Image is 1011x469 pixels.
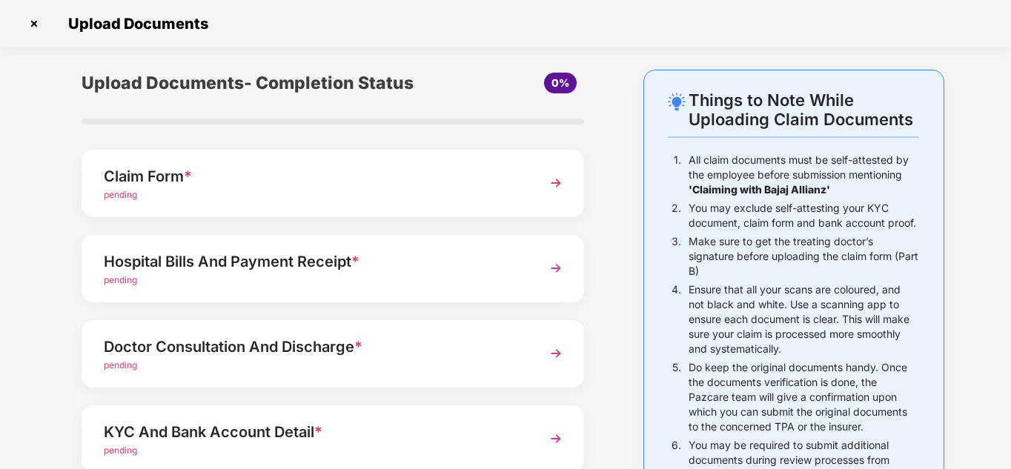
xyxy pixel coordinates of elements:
[689,153,918,197] p: All claim documents must be self-attested by the employee before submission mentioning
[104,164,523,188] div: Claim Form
[104,250,523,273] div: Hospital Bills And Payment Receipt
[551,76,569,89] span: 0%
[672,201,681,230] p: 2.
[672,282,681,356] p: 4.
[22,12,46,36] img: svg+xml;base64,PHN2ZyBpZD0iQ3Jvc3MtMzJ4MzIiIHhtbG5zPSJodHRwOi8vd3d3LnczLm9yZy8yMDAwL3N2ZyIgd2lkdG...
[668,93,686,110] img: svg+xml;base64,PHN2ZyB4bWxucz0iaHR0cDovL3d3dy53My5vcmcvMjAwMC9zdmciIHdpZHRoPSIyNC4wOTMiIGhlaWdodD...
[104,359,137,370] span: pending
[543,425,569,452] img: svg+xml;base64,PHN2ZyBpZD0iTmV4dCIgeG1sbnM9Imh0dHA6Ly93d3cudzMub3JnLzIwMDAvc3ZnIiB3aWR0aD0iMzYiIG...
[104,335,523,359] div: Doctor Consultation And Discharge
[672,234,681,279] p: 3.
[543,340,569,367] img: svg+xml;base64,PHN2ZyBpZD0iTmV4dCIgeG1sbnM9Imh0dHA6Ly93d3cudzMub3JnLzIwMDAvc3ZnIiB3aWR0aD0iMzYiIG...
[104,420,523,444] div: KYC And Bank Account Detail
[82,70,417,96] div: Upload Documents- Completion Status
[104,189,137,200] span: pending
[689,360,918,434] p: Do keep the original documents handy. Once the documents verification is done, the Pazcare team w...
[543,255,569,282] img: svg+xml;base64,PHN2ZyBpZD0iTmV4dCIgeG1sbnM9Imh0dHA6Ly93d3cudzMub3JnLzIwMDAvc3ZnIiB3aWR0aD0iMzYiIG...
[543,170,569,196] img: svg+xml;base64,PHN2ZyBpZD0iTmV4dCIgeG1sbnM9Imh0dHA6Ly93d3cudzMub3JnLzIwMDAvc3ZnIiB3aWR0aD0iMzYiIG...
[689,234,918,279] p: Make sure to get the treating doctor’s signature before uploading the claim form (Part B)
[689,90,918,129] div: Things to Note While Uploading Claim Documents
[672,360,681,434] p: 5.
[674,153,681,197] p: 1.
[689,282,918,356] p: Ensure that all your scans are coloured, and not black and white. Use a scanning app to ensure ea...
[689,201,918,230] p: You may exclude self-attesting your KYC document, claim form and bank account proof.
[689,183,830,196] b: 'Claiming with Bajaj Allianz'
[104,274,137,285] span: pending
[53,15,216,33] span: Upload Documents
[104,445,137,456] span: pending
